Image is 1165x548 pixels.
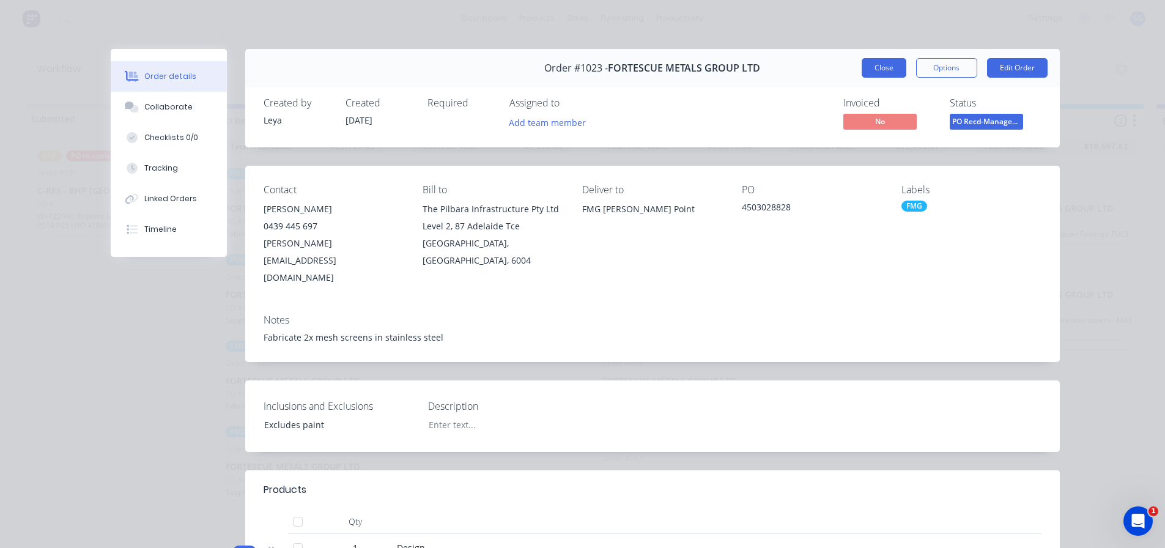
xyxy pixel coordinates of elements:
div: Required [427,97,495,109]
span: PO Recd-Manager... [950,114,1023,129]
button: Checklists 0/0 [111,122,227,153]
span: Order #1023 - [544,62,608,74]
button: Linked Orders [111,183,227,214]
div: Leya [264,114,331,127]
button: Add team member [509,114,593,130]
div: Checklists 0/0 [144,132,198,143]
div: Products [264,483,306,497]
div: Tracking [144,163,178,174]
div: FMG [901,201,927,212]
div: The Pilbara Infrastructure Pty Ltd Level 2, 87 Adelaide Tce[GEOGRAPHIC_DATA], [GEOGRAPHIC_DATA], ... [423,201,563,269]
div: Status [950,97,1041,109]
div: [PERSON_NAME]0439 445 697[PERSON_NAME][EMAIL_ADDRESS][DOMAIN_NAME] [264,201,404,286]
span: FORTESCUE METALS GROUP LTD [608,62,760,74]
div: Timeline [144,224,177,235]
button: Options [916,58,977,78]
div: Labels [901,184,1041,196]
div: Excludes paint [254,416,407,434]
span: 1 [1148,506,1158,516]
div: Created by [264,97,331,109]
div: Collaborate [144,102,193,113]
span: No [843,114,917,129]
div: Contact [264,184,404,196]
button: PO Recd-Manager... [950,114,1023,132]
label: Inclusions and Exclusions [264,399,416,413]
div: 4503028828 [742,201,882,218]
div: FMG [PERSON_NAME] Point [582,201,722,240]
button: Add team member [502,114,592,130]
div: Linked Orders [144,193,197,204]
div: Invoiced [843,97,935,109]
div: Fabricate 2x mesh screens in stainless steel [264,331,1041,344]
div: Created [346,97,413,109]
button: Collaborate [111,92,227,122]
div: PO [742,184,882,196]
div: The Pilbara Infrastructure Pty Ltd Level 2, 87 Adelaide Tce [423,201,563,235]
button: Timeline [111,214,227,245]
span: [DATE] [346,114,372,126]
iframe: Intercom live chat [1123,506,1153,536]
button: Order details [111,61,227,92]
button: Tracking [111,153,227,183]
div: Deliver to [582,184,722,196]
div: [PERSON_NAME] [264,201,404,218]
button: Edit Order [987,58,1048,78]
div: [PERSON_NAME][EMAIL_ADDRESS][DOMAIN_NAME] [264,235,404,286]
div: Bill to [423,184,563,196]
div: Order details [144,71,196,82]
label: Description [428,399,581,413]
button: Close [862,58,906,78]
div: Qty [319,509,392,534]
div: [GEOGRAPHIC_DATA], [GEOGRAPHIC_DATA], 6004 [423,235,563,269]
div: FMG [PERSON_NAME] Point [582,201,722,218]
div: 0439 445 697 [264,218,404,235]
div: Notes [264,314,1041,326]
div: Assigned to [509,97,632,109]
